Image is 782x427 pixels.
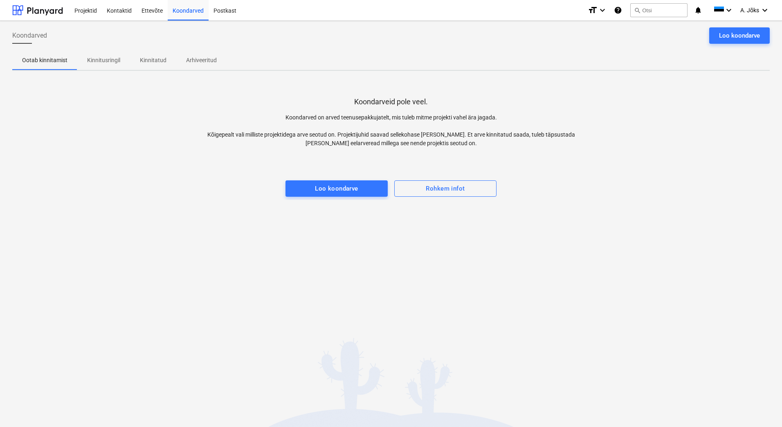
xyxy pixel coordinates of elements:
i: notifications [694,5,702,15]
p: Koondarveid pole veel. [354,97,428,107]
i: keyboard_arrow_down [724,5,734,15]
p: Koondarved on arved teenusepakkujatelt, mis tuleb mitme projekti vahel ära jagada. Kõigepealt val... [202,113,580,148]
p: Arhiveeritud [186,56,217,65]
div: Loo koondarve [719,30,760,41]
i: keyboard_arrow_down [760,5,770,15]
button: Rohkem infot [394,180,497,197]
i: keyboard_arrow_down [598,5,607,15]
p: Kinnitatud [140,56,166,65]
p: Kinnitusringil [87,56,120,65]
i: format_size [588,5,598,15]
div: Rohkem infot [426,183,465,194]
iframe: Chat Widget [741,388,782,427]
span: A. Jõks [740,7,759,13]
button: Loo koondarve [709,27,770,44]
i: Abikeskus [614,5,622,15]
span: search [634,7,640,13]
button: Otsi [630,3,688,17]
p: Ootab kinnitamist [22,56,67,65]
div: Loo koondarve [315,183,358,194]
span: Koondarved [12,31,47,40]
button: Loo koondarve [285,180,388,197]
